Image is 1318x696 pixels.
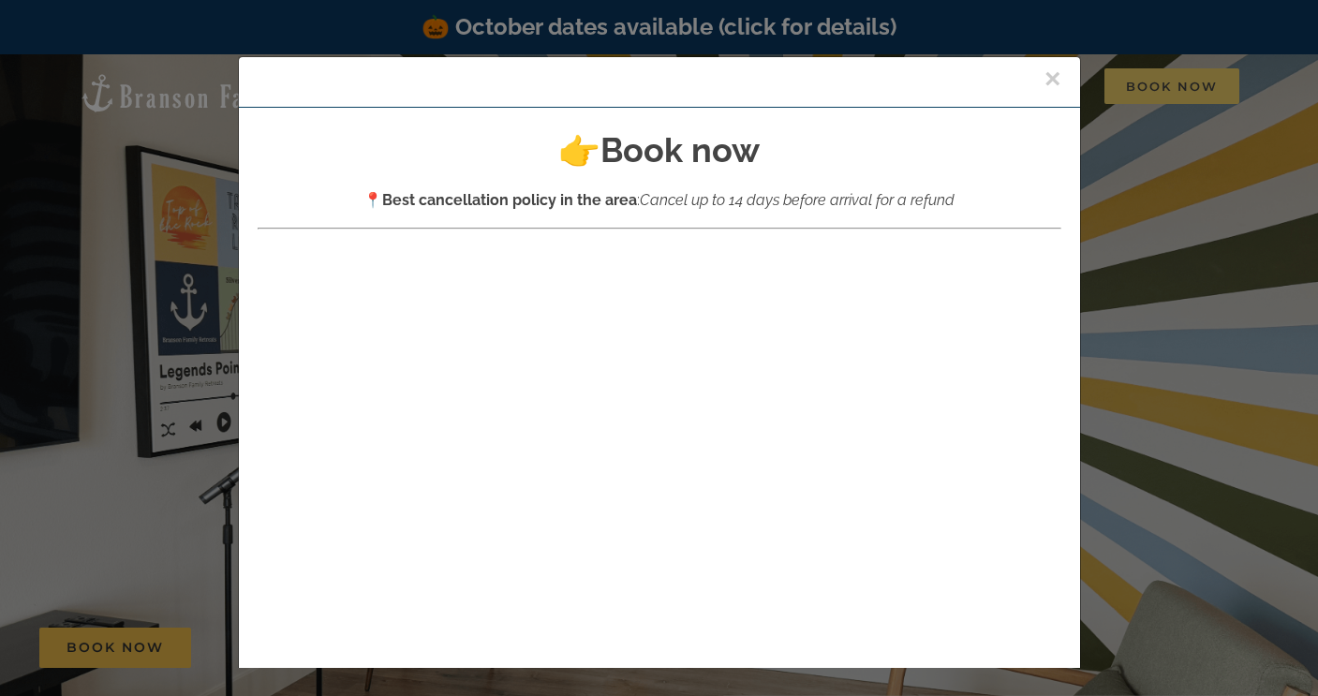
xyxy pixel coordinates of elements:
h2: 👉 [258,126,1061,173]
p: 📍 : [258,188,1061,213]
strong: Book now [600,130,760,170]
em: Cancel up to 14 days before arrival for a refund [640,191,955,209]
button: Close [1044,65,1061,93]
strong: Best cancellation policy in the area [382,191,637,209]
